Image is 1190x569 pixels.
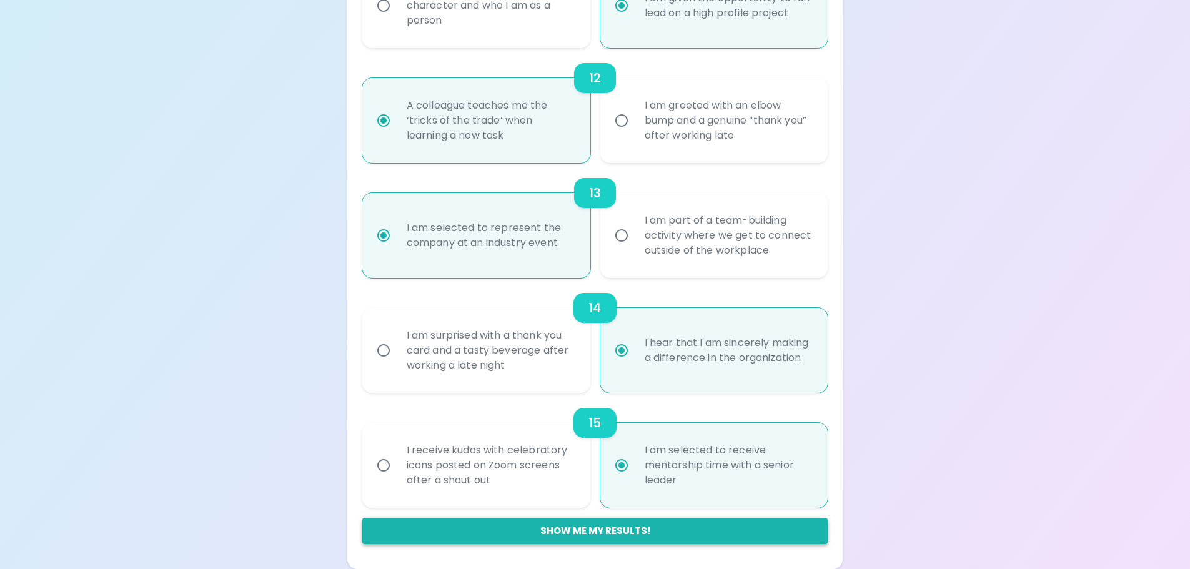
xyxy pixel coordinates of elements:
div: I am part of a team-building activity where we get to connect outside of the workplace [635,198,821,273]
div: I receive kudos with celebratory icons posted on Zoom screens after a shout out [397,428,583,503]
div: I hear that I am sincerely making a difference in the organization [635,320,821,380]
h6: 13 [589,183,601,203]
div: choice-group-check [362,393,828,508]
div: choice-group-check [362,278,828,393]
h6: 15 [588,413,601,433]
h6: 12 [589,68,601,88]
button: Show me my results! [362,518,828,544]
div: I am selected to receive mentorship time with a senior leader [635,428,821,503]
h6: 14 [588,298,601,318]
div: I am selected to represent the company at an industry event [397,205,583,265]
div: choice-group-check [362,163,828,278]
div: I am greeted with an elbow bump and a genuine “thank you” after working late [635,83,821,158]
div: A colleague teaches me the ‘tricks of the trade’ when learning a new task [397,83,583,158]
div: choice-group-check [362,48,828,163]
div: I am surprised with a thank you card and a tasty beverage after working a late night [397,313,583,388]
